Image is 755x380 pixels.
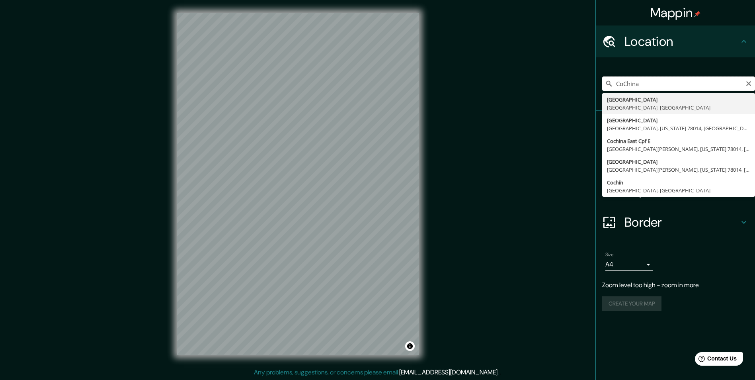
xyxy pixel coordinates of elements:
h4: Border [624,214,739,230]
div: [GEOGRAPHIC_DATA], [GEOGRAPHIC_DATA] [607,186,750,194]
div: Cochina East Cpf E [607,137,750,145]
div: [GEOGRAPHIC_DATA], [US_STATE] 78014, [GEOGRAPHIC_DATA] [607,124,750,132]
div: [GEOGRAPHIC_DATA], [GEOGRAPHIC_DATA] [607,104,750,112]
div: Pins [596,111,755,143]
button: Clear [745,79,752,87]
h4: Mappin [650,5,701,21]
div: A4 [605,258,653,271]
div: Cochín [607,178,750,186]
div: Border [596,206,755,238]
div: [GEOGRAPHIC_DATA][PERSON_NAME], [US_STATE] 78014, [GEOGRAPHIC_DATA] [607,145,750,153]
div: Location [596,25,755,57]
div: [GEOGRAPHIC_DATA] [607,158,750,166]
img: pin-icon.png [694,11,700,17]
div: Style [596,143,755,174]
div: . [499,368,500,377]
div: [GEOGRAPHIC_DATA] [607,116,750,124]
div: [GEOGRAPHIC_DATA][PERSON_NAME], [US_STATE] 78014, [GEOGRAPHIC_DATA] [607,166,750,174]
p: Any problems, suggestions, or concerns please email . [254,368,499,377]
div: [GEOGRAPHIC_DATA] [607,96,750,104]
p: Zoom level too high - zoom in more [602,280,749,290]
h4: Layout [624,182,739,198]
button: Toggle attribution [405,341,415,351]
iframe: Help widget launcher [684,349,746,371]
h4: Location [624,33,739,49]
label: Size [605,251,614,258]
div: . [500,368,501,377]
input: Pick your city or area [602,76,755,91]
div: Layout [596,174,755,206]
a: [EMAIL_ADDRESS][DOMAIN_NAME] [399,368,497,376]
canvas: Map [177,13,419,355]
